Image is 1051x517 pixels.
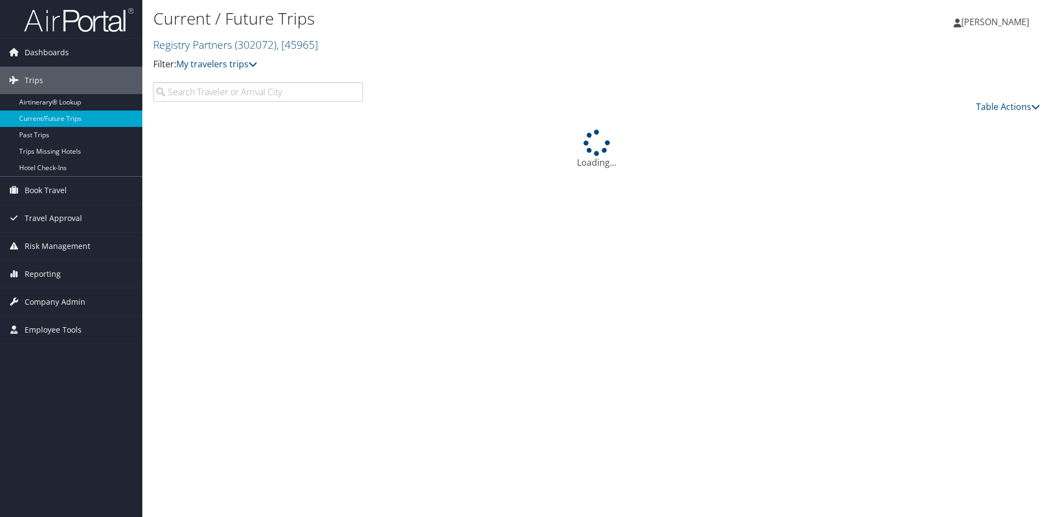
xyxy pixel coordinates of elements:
[25,67,43,94] span: Trips
[276,37,318,52] span: , [ 45965 ]
[25,177,67,204] span: Book Travel
[25,205,82,232] span: Travel Approval
[24,7,134,33] img: airportal-logo.png
[25,260,61,288] span: Reporting
[25,233,90,260] span: Risk Management
[153,130,1040,169] div: Loading...
[153,7,744,30] h1: Current / Future Trips
[961,16,1029,28] span: [PERSON_NAME]
[153,57,744,72] p: Filter:
[235,37,276,52] span: ( 302072 )
[153,37,318,52] a: Registry Partners
[153,82,363,102] input: Search Traveler or Arrival City
[976,101,1040,113] a: Table Actions
[25,316,82,344] span: Employee Tools
[25,39,69,66] span: Dashboards
[176,58,257,70] a: My travelers trips
[25,288,85,316] span: Company Admin
[954,5,1040,38] a: [PERSON_NAME]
